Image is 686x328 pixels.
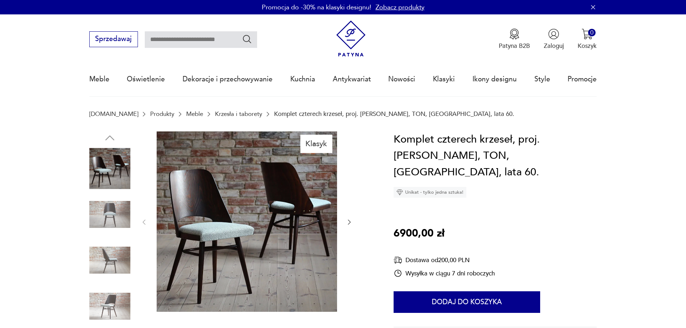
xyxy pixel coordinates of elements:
button: Patyna B2B [499,28,530,50]
a: Oświetlenie [127,63,165,96]
p: Promocja do -30% na klasyki designu! [262,3,371,12]
p: 6900,00 zł [394,225,444,242]
div: Dostawa od 200,00 PLN [394,256,495,265]
a: Sprzedawaj [89,37,138,42]
a: Dekoracje i przechowywanie [183,63,273,96]
a: Krzesła i taborety [215,111,262,117]
div: Klasyk [300,135,332,153]
a: Klasyki [433,63,455,96]
a: Nowości [388,63,415,96]
img: Ikonka użytkownika [548,28,559,40]
img: Ikona koszyka [582,28,593,40]
button: 0Koszyk [578,28,597,50]
a: Meble [186,111,203,117]
a: Ikony designu [472,63,517,96]
a: [DOMAIN_NAME] [89,111,138,117]
img: Ikona diamentu [396,189,403,196]
a: Antykwariat [333,63,371,96]
p: Koszyk [578,42,597,50]
img: Zdjęcie produktu Komplet czterech krzeseł, proj. R. Hofman, TON, Czechosłowacja, lata 60. [89,148,130,189]
a: Promocje [568,63,597,96]
a: Zobacz produkty [376,3,425,12]
img: Ikona dostawy [394,256,402,265]
img: Zdjęcie produktu Komplet czterech krzeseł, proj. R. Hofman, TON, Czechosłowacja, lata 60. [89,194,130,235]
img: Ikona medalu [509,28,520,40]
a: Meble [89,63,109,96]
div: Unikat - tylko jedna sztuka! [394,187,466,198]
div: Wysyłka w ciągu 7 dni roboczych [394,269,495,278]
button: Szukaj [242,34,252,44]
button: Zaloguj [544,28,564,50]
a: Kuchnia [290,63,315,96]
button: Dodaj do koszyka [394,291,540,313]
p: Zaloguj [544,42,564,50]
img: Zdjęcie produktu Komplet czterech krzeseł, proj. R. Hofman, TON, Czechosłowacja, lata 60. [157,131,337,312]
img: Zdjęcie produktu Komplet czterech krzeseł, proj. R. Hofman, TON, Czechosłowacja, lata 60. [89,240,130,281]
p: Patyna B2B [499,42,530,50]
h1: Komplet czterech krzeseł, proj. [PERSON_NAME], TON, [GEOGRAPHIC_DATA], lata 60. [394,131,597,181]
p: Komplet czterech krzeseł, proj. [PERSON_NAME], TON, [GEOGRAPHIC_DATA], lata 60. [274,111,514,117]
a: Ikona medaluPatyna B2B [499,28,530,50]
button: Sprzedawaj [89,31,138,47]
a: Style [534,63,550,96]
a: Produkty [150,111,174,117]
img: Patyna - sklep z meblami i dekoracjami vintage [333,21,369,57]
img: Zdjęcie produktu Komplet czterech krzeseł, proj. R. Hofman, TON, Czechosłowacja, lata 60. [89,286,130,327]
div: 0 [588,29,596,36]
